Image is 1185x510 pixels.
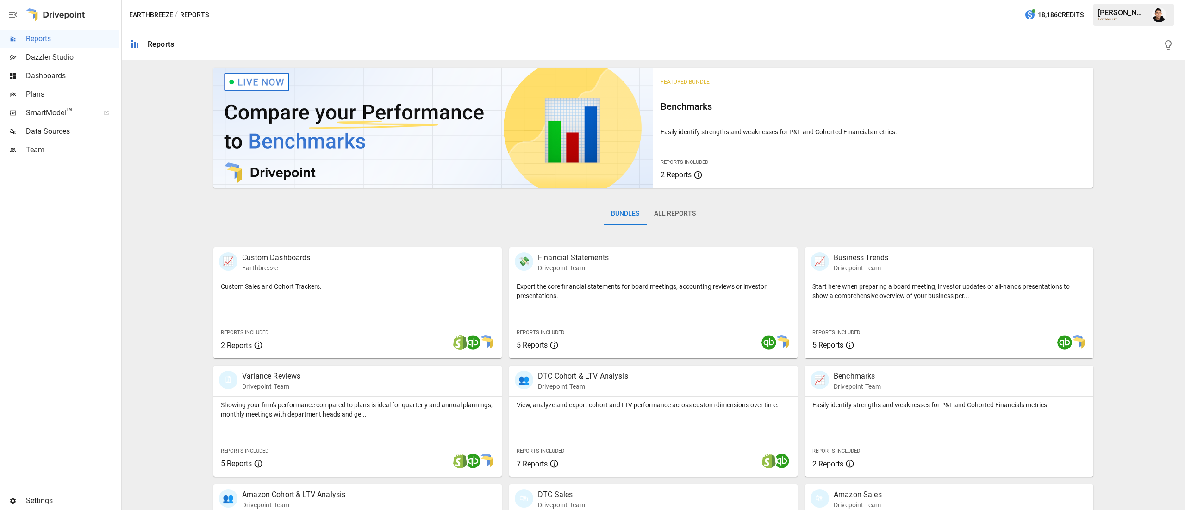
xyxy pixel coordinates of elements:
[834,489,882,500] p: Amazon Sales
[453,454,468,468] img: shopify
[517,460,548,468] span: 7 Reports
[834,263,888,273] p: Drivepoint Team
[812,330,860,336] span: Reports Included
[1038,9,1084,21] span: 18,186 Credits
[66,106,73,118] span: ™
[1152,7,1166,22] img: Francisco Sanchez
[1098,17,1146,21] div: Earthbreeze
[661,159,708,165] span: Reports Included
[517,341,548,349] span: 5 Reports
[661,99,1085,114] h6: Benchmarks
[661,79,710,85] span: Featured Bundle
[242,500,345,510] p: Drivepoint Team
[812,282,1086,300] p: Start here when preparing a board meeting, investor updates or all-hands presentations to show a ...
[242,489,345,500] p: Amazon Cohort & LTV Analysis
[834,252,888,263] p: Business Trends
[221,341,252,350] span: 2 Reports
[517,330,564,336] span: Reports Included
[811,252,829,271] div: 📈
[811,489,829,508] div: 🛍
[219,252,237,271] div: 📈
[479,335,493,350] img: smart model
[1021,6,1087,24] button: 18,186Credits
[26,33,119,44] span: Reports
[517,448,564,454] span: Reports Included
[219,371,237,389] div: 🗓
[661,127,1085,137] p: Easily identify strengths and weaknesses for P&L and Cohorted Financials metrics.
[538,263,609,273] p: Drivepoint Team
[221,400,494,419] p: Showing your firm's performance compared to plans is ideal for quarterly and annual plannings, mo...
[812,400,1086,410] p: Easily identify strengths and weaknesses for P&L and Cohorted Financials metrics.
[811,371,829,389] div: 📈
[242,252,311,263] p: Custom Dashboards
[812,448,860,454] span: Reports Included
[538,500,585,510] p: Drivepoint Team
[242,263,311,273] p: Earthbreeze
[517,400,790,410] p: View, analyze and export cohort and LTV performance across custom dimensions over time.
[834,371,881,382] p: Benchmarks
[538,489,585,500] p: DTC Sales
[774,335,789,350] img: smart model
[242,371,300,382] p: Variance Reviews
[26,107,94,118] span: SmartModel
[515,489,533,508] div: 🛍
[517,282,790,300] p: Export the core financial statements for board meetings, accounting reviews or investor presentat...
[812,341,843,349] span: 5 Reports
[774,454,789,468] img: quickbooks
[466,454,480,468] img: quickbooks
[1098,8,1146,17] div: [PERSON_NAME]
[175,9,178,21] div: /
[661,170,692,179] span: 2 Reports
[1057,335,1072,350] img: quickbooks
[221,282,494,291] p: Custom Sales and Cohort Trackers.
[221,330,268,336] span: Reports Included
[213,68,653,188] img: video thumbnail
[515,371,533,389] div: 👥
[26,144,119,155] span: Team
[479,454,493,468] img: smart model
[761,454,776,468] img: shopify
[647,203,703,225] button: All Reports
[515,252,533,271] div: 💸
[26,70,119,81] span: Dashboards
[1146,2,1172,28] button: Francisco Sanchez
[242,382,300,391] p: Drivepoint Team
[26,89,119,100] span: Plans
[219,489,237,508] div: 👥
[538,382,628,391] p: Drivepoint Team
[221,459,252,468] span: 5 Reports
[834,500,882,510] p: Drivepoint Team
[26,126,119,137] span: Data Sources
[812,460,843,468] span: 2 Reports
[538,371,628,382] p: DTC Cohort & LTV Analysis
[466,335,480,350] img: quickbooks
[221,448,268,454] span: Reports Included
[1070,335,1085,350] img: smart model
[129,9,173,21] button: Earthbreeze
[761,335,776,350] img: quickbooks
[26,52,119,63] span: Dazzler Studio
[26,495,119,506] span: Settings
[148,40,174,49] div: Reports
[604,203,647,225] button: Bundles
[453,335,468,350] img: shopify
[834,382,881,391] p: Drivepoint Team
[538,252,609,263] p: Financial Statements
